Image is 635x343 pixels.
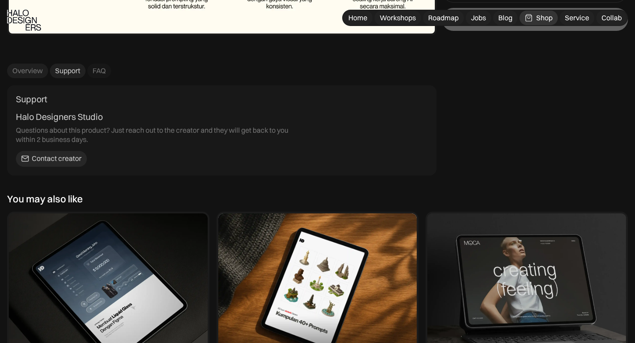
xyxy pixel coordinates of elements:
[493,11,518,25] a: Blog
[55,66,80,75] div: Support
[16,126,289,144] div: Questions about this product? Just reach out to the creator and they will get back to you within ...
[596,11,627,25] a: Collab
[374,11,421,25] a: Workshops
[7,193,83,205] div: You may also like
[519,11,558,25] a: Shop
[380,13,416,22] div: Workshops
[93,66,106,75] div: FAQ
[442,8,628,31] a: Buy bookRp139.000
[16,94,47,104] div: Support
[498,13,512,22] div: Blog
[471,13,486,22] div: Jobs
[466,11,491,25] a: Jobs
[16,112,103,122] div: Halo Designers Studio
[423,11,464,25] a: Roadmap
[565,13,589,22] div: Service
[16,151,87,167] a: Contact creator
[32,155,82,163] div: Contact creator
[343,11,373,25] a: Home
[601,13,622,22] div: Collab
[348,13,367,22] div: Home
[428,13,459,22] div: Roadmap
[536,13,553,22] div: Shop
[560,11,594,25] a: Service
[12,66,43,75] div: Overview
